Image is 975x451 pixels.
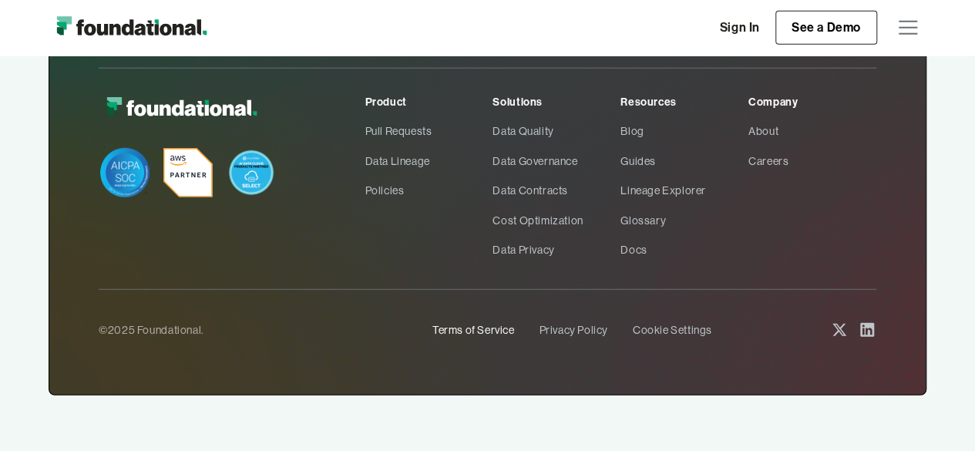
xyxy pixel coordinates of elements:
a: Blog [620,116,748,146]
div: Company [748,93,876,110]
a: Pull Requests [365,116,493,146]
a: Data Lineage [365,146,493,176]
a: See a Demo [775,11,877,45]
a: Careers [748,146,876,176]
div: Resources [620,93,748,110]
a: Cookie Settings [633,315,712,345]
a: Data Privacy [493,235,620,264]
div: menu [889,9,926,46]
div: ©2025 Foundational. [99,321,420,338]
a: home [49,12,214,43]
div: Product [365,93,493,110]
a: Data Quality [493,116,620,146]
a: Glossary [620,206,748,235]
a: Cost Optimization [493,206,620,235]
img: Foundational Logo White [99,93,264,123]
div: Solutions [493,93,620,110]
a: Sign In [704,12,775,44]
a: Data Governance [493,146,620,176]
a: Docs [620,235,748,264]
a: Lineage Explorer [620,176,748,205]
iframe: Chat Widget [898,377,975,451]
img: Foundational Logo [49,12,214,43]
a: Privacy Policy [539,315,607,345]
a: Policies [365,176,493,205]
a: About [748,116,876,146]
a: Guides [620,146,748,176]
img: SOC Badge [100,148,150,197]
a: Terms of Service [432,315,515,345]
a: Data Contracts [493,176,620,205]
